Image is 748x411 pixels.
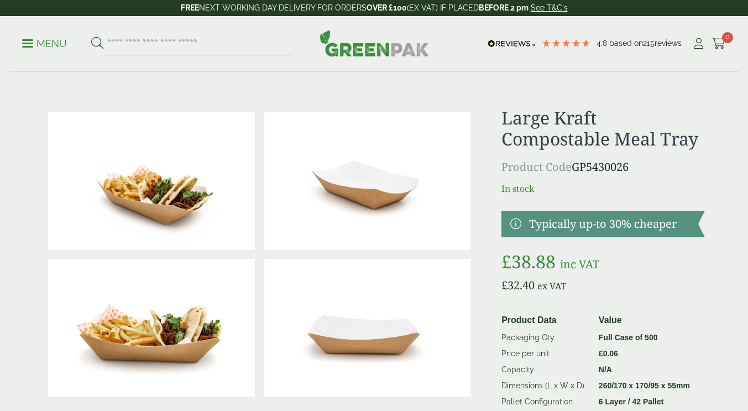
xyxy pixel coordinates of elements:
[537,280,566,292] span: ex VAT
[609,39,643,48] span: Based on
[497,346,594,362] td: Price per unit
[479,3,529,12] strong: BEFORE 2 pm
[597,39,609,48] span: 4.8
[501,278,535,293] bdi: 32.40
[560,257,599,272] span: inc VAT
[541,38,591,48] div: 4.79 Stars
[497,362,594,378] td: Capacity
[501,249,556,273] bdi: 38.88
[712,35,726,52] a: 0
[722,32,733,43] span: 0
[48,112,255,250] img: IMG_5644
[501,159,572,174] span: Product Code
[22,37,67,50] p: Menu
[501,278,508,293] span: £
[22,37,67,48] a: Menu
[497,378,594,394] td: Dimensions (L x W x D)
[599,333,658,342] strong: Full Case of 500
[655,39,682,48] span: reviews
[181,3,199,12] strong: FREE
[497,394,594,410] td: Pallet Configuration
[501,249,511,273] span: £
[599,349,618,358] bdi: 0.06
[367,3,407,12] strong: OVER £100
[594,311,700,330] th: Value
[48,259,255,397] img: IMG_5646
[531,3,568,12] a: See T&C's
[599,349,603,358] span: £
[497,311,594,330] th: Product Data
[264,259,470,397] img: IMG_5604
[712,38,726,49] i: Cart
[599,381,690,390] strong: 260/170 x 170/95 x 55mm
[692,38,705,49] i: My Account
[320,30,429,56] img: GreenPak Supplies
[488,40,536,48] img: REVIEWS.io
[501,182,704,195] p: In stock
[264,112,470,250] img: IMG_5603
[643,39,655,48] span: 215
[497,329,594,346] td: Packaging Qty
[501,107,704,150] h1: Large Kraft Compostable Meal Tray
[599,365,612,374] strong: N/A
[599,397,664,406] strong: 6 Layer / 42 Pallet
[501,159,704,175] p: GP5430026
